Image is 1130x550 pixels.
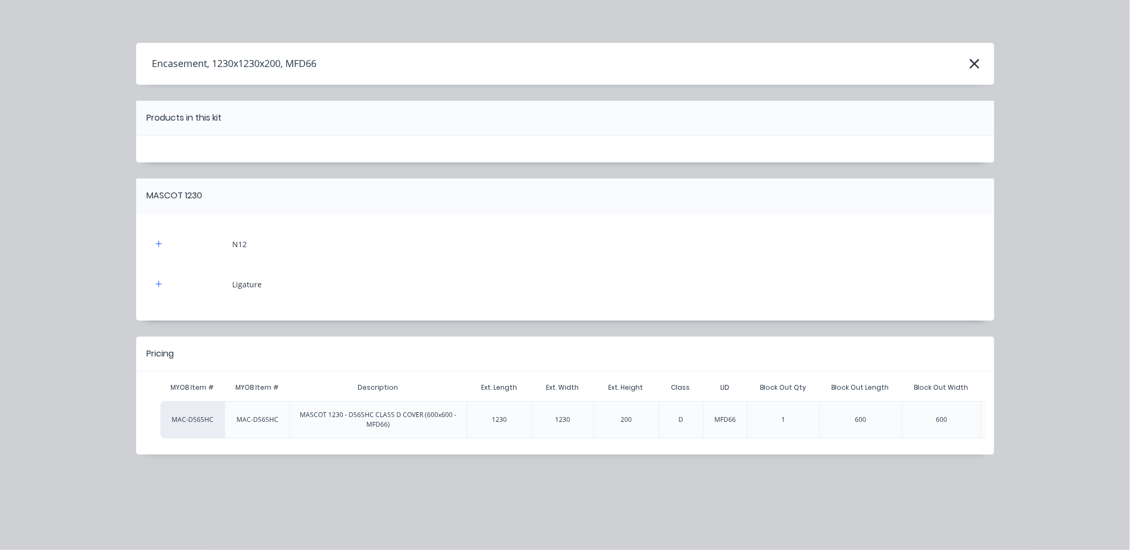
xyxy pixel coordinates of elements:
[556,415,571,425] div: 1230
[136,54,317,74] h4: Encasement, 1230x1230x200, MFD66
[147,189,203,202] div: MASCOT 1230
[160,401,225,438] div: MAC-DS6SHC
[712,374,738,401] div: LID
[600,374,652,401] div: Ext. Height
[233,279,262,290] div: Ligature
[538,374,588,401] div: Ext. Width
[663,374,699,401] div: Class
[936,415,947,425] div: 600
[714,415,736,425] div: MFD66
[147,347,174,360] div: Pricing
[472,374,526,401] div: Ext. Length
[227,374,287,401] div: MYOB Item #
[147,112,222,124] div: Products in this kit
[906,374,977,401] div: Block Out Width
[233,239,247,250] div: N12
[678,415,683,425] div: D
[299,410,458,429] div: MASCOT 1230 - DS6SHC CLASS D COVER (600x600 - MFD66)
[621,415,632,425] div: 200
[237,415,278,425] div: MAC-DS6SHC
[350,374,407,401] div: Description
[983,374,1026,401] div: Volume
[823,374,898,401] div: Block Out Length
[855,415,867,425] div: 600
[781,415,785,425] div: 1
[492,415,507,425] div: 1230
[751,374,815,401] div: Block Out Qty
[160,377,225,398] div: MYOB Item #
